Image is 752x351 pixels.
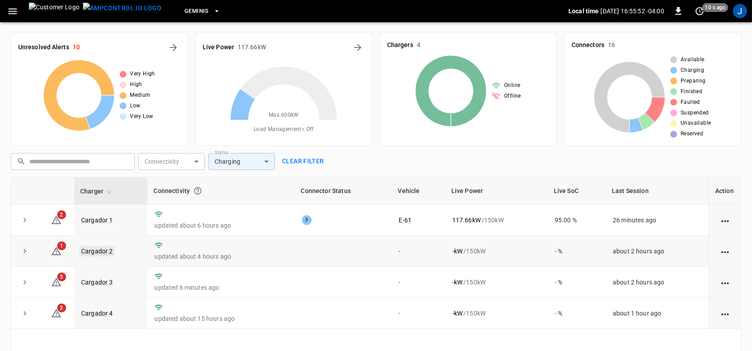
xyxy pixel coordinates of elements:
[153,183,288,199] div: Connectivity
[278,153,328,170] button: Clear filter
[606,267,709,298] td: about 2 hours ago
[452,309,462,318] p: - kW
[181,3,224,20] button: Geminis
[81,279,113,286] a: Cargador 3
[190,183,206,199] button: Connection between the charger and our software.
[504,92,521,101] span: Offline
[51,247,62,254] a: 1
[702,3,728,12] span: 10 s ago
[709,177,741,205] th: Action
[18,245,31,258] button: expand row
[606,236,709,267] td: about 2 hours ago
[548,177,606,205] th: Live SoC
[18,213,31,227] button: expand row
[154,283,287,292] p: updated 6 minutes ago
[548,298,606,329] td: - %
[351,40,365,55] button: Energy Overview
[733,4,747,18] div: profile-icon
[81,217,113,224] a: Cargador 1
[166,40,180,55] button: All Alerts
[548,267,606,298] td: - %
[51,216,62,223] a: 2
[57,272,66,281] span: 5
[452,247,462,256] p: - kW
[606,177,709,205] th: Last Session
[238,43,266,52] h6: 117.66 kW
[399,217,412,224] a: E-61
[392,236,445,267] td: -
[693,4,707,18] button: set refresh interval
[57,241,66,250] span: 1
[130,102,140,110] span: Low
[18,307,31,320] button: expand row
[445,177,548,205] th: Live Power
[208,153,275,170] div: Charging
[720,247,731,256] div: action cell options
[681,77,706,86] span: Preparing
[392,177,445,205] th: Vehicle
[57,210,66,219] span: 2
[57,304,66,312] span: 2
[681,119,711,128] span: Unavailable
[606,205,709,236] td: 26 minutes ago
[681,98,700,107] span: Faulted
[452,247,540,256] div: / 150 kW
[392,298,445,329] td: -
[154,221,287,230] p: updated about 6 hours ago
[452,278,462,287] p: - kW
[18,43,69,52] h6: Unresolved Alerts
[504,81,520,90] span: Online
[130,91,150,100] span: Medium
[608,40,615,50] h6: 16
[29,3,79,20] img: Customer Logo
[184,6,209,16] span: Geminis
[572,40,604,50] h6: Connectors
[452,216,481,225] p: 117.66 kW
[80,186,115,197] span: Charger
[681,55,705,64] span: Available
[681,130,703,138] span: Reserved
[720,309,731,318] div: action cell options
[130,70,155,79] span: Very High
[601,7,664,16] p: [DATE] 16:55:52 -04:00
[606,298,709,329] td: about 1 hour ago
[51,309,62,316] a: 2
[81,310,113,317] a: Cargador 4
[452,278,540,287] div: / 150 kW
[18,276,31,289] button: expand row
[417,40,420,50] h6: 4
[302,215,312,225] div: 3
[73,43,80,52] h6: 10
[452,309,540,318] div: / 150 kW
[130,112,153,121] span: Very Low
[568,7,599,16] p: Local time
[51,278,62,285] a: 5
[681,109,709,118] span: Suspended
[681,66,704,75] span: Charging
[452,216,540,225] div: / 150 kW
[203,43,234,52] h6: Live Power
[215,149,228,156] label: Status
[254,125,314,134] span: Load Management = Off
[79,246,115,256] a: Cargador 2
[548,236,606,267] td: - %
[269,111,299,120] span: Max. 600 kW
[681,87,702,96] span: Finished
[154,252,287,261] p: updated about 4 hours ago
[392,267,445,298] td: -
[83,3,161,14] img: ampcontrol.io logo
[387,40,413,50] h6: Chargers
[548,205,606,236] td: 95.00 %
[154,314,287,323] p: updated about 15 hours ago
[720,278,731,287] div: action cell options
[295,177,392,205] th: Connector Status
[130,80,142,89] span: High
[720,216,731,225] div: action cell options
